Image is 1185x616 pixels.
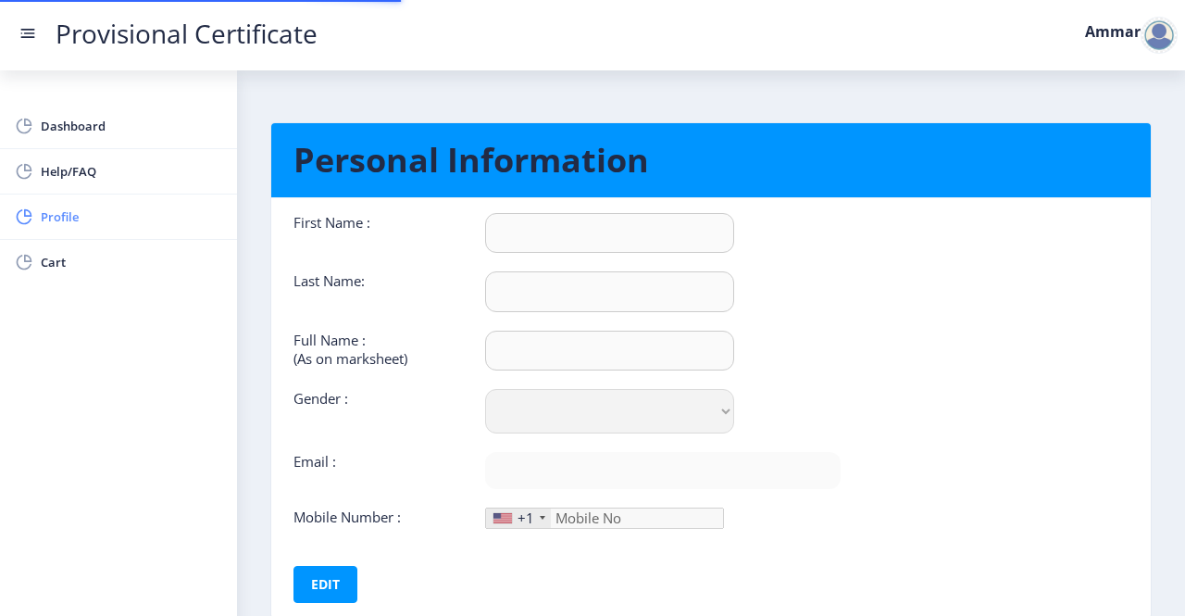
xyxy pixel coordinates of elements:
[485,508,724,529] input: Mobile No
[41,251,222,273] span: Cart
[41,206,222,228] span: Profile
[280,452,471,489] div: Email :
[293,566,357,603] button: Edit
[486,509,551,528] div: United States: +1
[37,24,336,44] a: Provisional Certificate
[280,271,471,311] div: Last Name:
[280,331,471,371] div: Full Name : (As on marksheet)
[280,389,471,434] div: Gender :
[280,508,471,529] div: Mobile Number :
[41,115,222,137] span: Dashboard
[280,213,471,253] div: First Name :
[1085,24,1141,39] label: Ammar
[41,160,222,182] span: Help/FAQ
[518,509,534,527] div: +1
[293,138,1129,182] h1: Personal Information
